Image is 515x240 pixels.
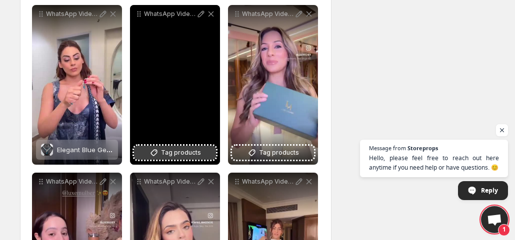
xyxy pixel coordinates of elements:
span: 1 [498,224,510,236]
span: Storeprops [407,145,438,151]
p: WhatsApp Video [DATE] at 205019 [242,178,294,186]
p: WhatsApp Video [DATE] at 205022 [144,178,196,186]
span: Reply [481,182,498,199]
div: WhatsApp Video [DATE] at 205126Tag products [228,5,318,165]
p: WhatsApp Video [DATE] at 205126 1 [144,10,196,18]
button: Tag products [232,146,314,160]
div: Open chat [481,206,508,233]
span: Hello, please feel free to reach out here anytime if you need help or have questions. 😊 [369,153,499,172]
p: WhatsApp Video [DATE] at 205126 2 [46,10,98,18]
span: Message from [369,145,406,151]
img: Elegant Blue Gemstone Necklace & Earrings Set | Luxe Mulher [41,144,53,156]
div: WhatsApp Video [DATE] at 205126 2Elegant Blue Gemstone Necklace & Earrings Set | Luxe MulherElega... [32,5,122,165]
span: Tag products [161,148,201,158]
p: WhatsApp Video [DATE] at 205125 [46,178,98,186]
span: Tag products [259,148,299,158]
p: WhatsApp Video [DATE] at 205126 [242,10,294,18]
span: Elegant Blue Gemstone Necklace & Earrings Set | Luxe Mulher [57,146,252,154]
button: Tag products [134,146,216,160]
div: WhatsApp Video [DATE] at 205126 1Tag products [130,5,220,165]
